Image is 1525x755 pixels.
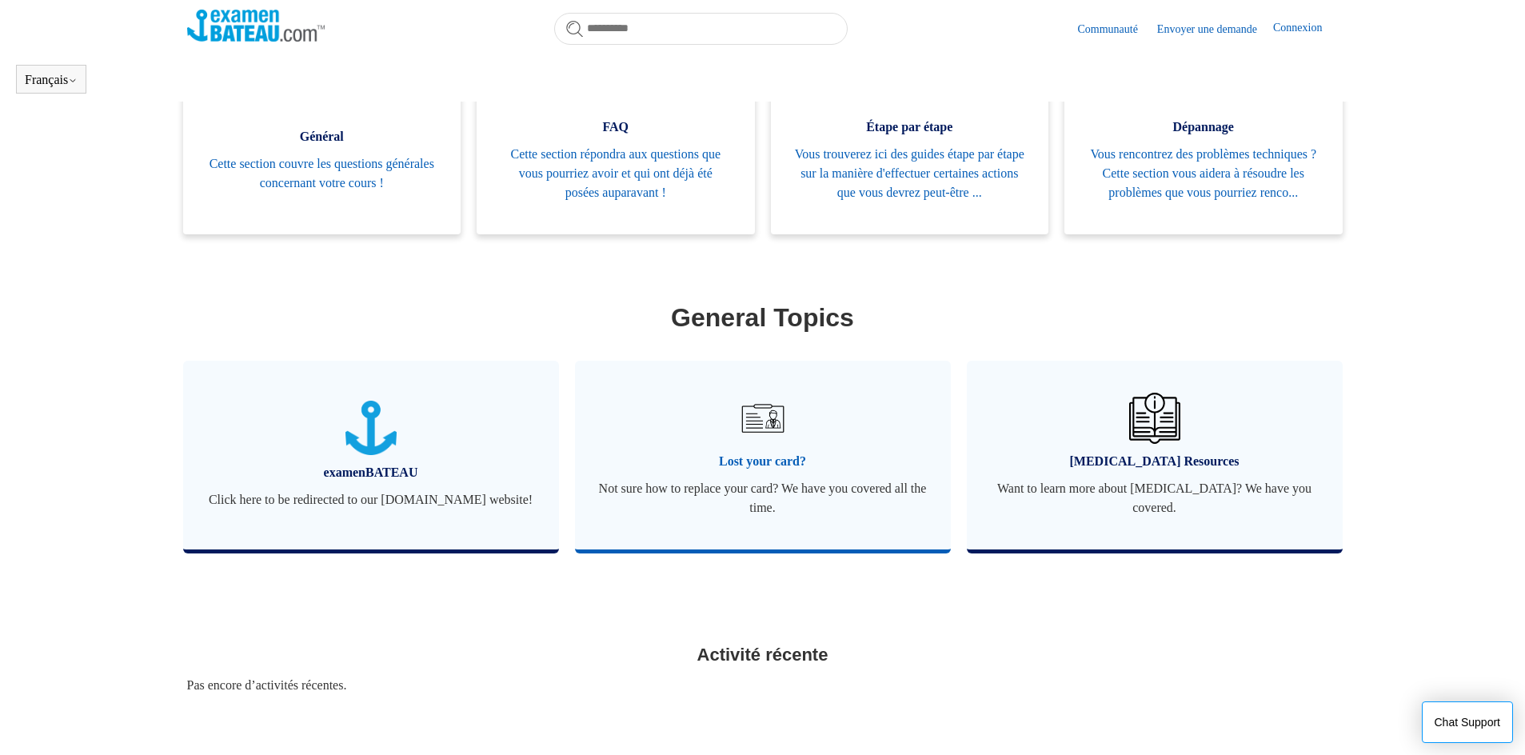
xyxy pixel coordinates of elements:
span: Lost your card? [599,452,927,471]
div: Pas encore d’activités récentes. [187,676,1339,695]
h1: General Topics [187,298,1339,337]
span: Étape par étape [795,118,1025,137]
span: Want to learn more about [MEDICAL_DATA]? We have you covered. [991,479,1319,517]
span: Cette section couvre les questions générales concernant votre cours ! [207,154,437,193]
span: Général [207,127,437,146]
span: [MEDICAL_DATA] Resources [991,452,1319,471]
span: examenBATEAU [207,463,535,482]
a: [MEDICAL_DATA] Resources Want to learn more about [MEDICAL_DATA]? We have you covered. [967,361,1343,549]
input: Rechercher [554,13,848,45]
button: Chat Support [1422,701,1514,743]
a: Étape par étape Vous trouverez ici des guides étape par étape sur la manière d'effectuer certaine... [771,78,1049,234]
span: Click here to be redirected to our [DOMAIN_NAME] website! [207,490,535,509]
a: examenBATEAU Click here to be redirected to our [DOMAIN_NAME] website! [183,361,559,549]
span: Not sure how to replace your card? We have you covered all the time. [599,479,927,517]
span: Vous rencontrez des problèmes techniques ? Cette section vous aidera à résoudre les problèmes que... [1088,145,1319,202]
span: Cette section répondra aux questions que vous pourriez avoir et qui ont déjà été posées auparavant ! [501,145,731,202]
span: Vous trouverez ici des guides étape par étape sur la manière d'effectuer certaines actions que vo... [795,145,1025,202]
a: Général Cette section couvre les questions générales concernant votre cours ! [183,78,461,234]
a: Connexion [1273,19,1338,38]
h2: Activité récente [187,641,1339,668]
span: FAQ [501,118,731,137]
img: 01JRG6G4NA4NJ1BVG8MJM761YH [734,390,790,446]
img: Page d’accueil du Centre d’aide Examen Bateau [187,10,325,42]
a: Communauté [1077,21,1153,38]
a: Envoyer une demande [1157,21,1273,38]
a: Dépannage Vous rencontrez des problèmes techniques ? Cette section vous aidera à résoudre les pro... [1064,78,1343,234]
a: FAQ Cette section répondra aux questions que vous pourriez avoir et qui ont déjà été posées aupar... [477,78,755,234]
img: 01JHREV2E6NG3DHE8VTG8QH796 [1129,393,1180,444]
a: Lost your card? Not sure how to replace your card? We have you covered all the time. [575,361,951,549]
img: 01JTNN85WSQ5FQ6HNXPDSZ7SRA [345,401,397,456]
span: Dépannage [1088,118,1319,137]
button: Français [25,73,78,87]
